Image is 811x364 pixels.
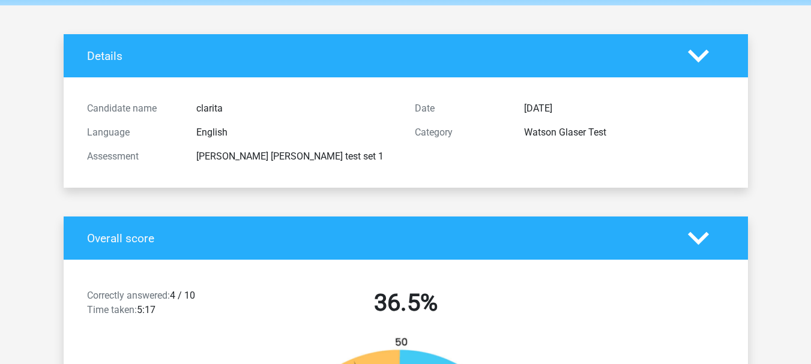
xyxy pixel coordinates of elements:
div: English [187,125,406,140]
div: 4 / 10 5:17 [78,288,242,322]
div: clarita [187,101,406,116]
div: [DATE] [515,101,734,116]
div: Candidate name [78,101,187,116]
span: Correctly answered: [87,290,170,301]
div: Category [406,125,515,140]
div: [PERSON_NAME] [PERSON_NAME] test set 1 [187,149,406,164]
div: Language [78,125,187,140]
div: Watson Glaser Test [515,125,734,140]
h4: Details [87,49,670,63]
span: Time taken: [87,304,137,315]
h4: Overall score [87,231,670,245]
h2: 36.5% [251,288,561,317]
div: Assessment [78,149,187,164]
div: Date [406,101,515,116]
